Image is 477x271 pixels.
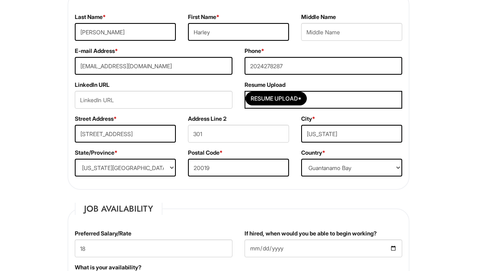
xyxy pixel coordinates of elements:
[301,13,336,21] label: Middle Name
[75,23,176,41] input: Last Name
[188,23,289,41] input: First Name
[75,115,117,123] label: Street Address
[75,229,131,237] label: Preferred Salary/Rate
[245,81,285,89] label: Resume Upload
[75,203,163,215] legend: Job Availability
[75,57,232,75] input: E-mail Address
[301,115,315,123] label: City
[75,47,118,55] label: E-mail Address
[188,149,223,157] label: Postal Code
[245,47,264,55] label: Phone
[75,239,232,257] input: Preferred Salary/Rate
[301,159,402,176] select: Country
[245,92,307,105] button: Resume Upload*Resume Upload*
[75,159,176,176] select: State/Province
[188,115,226,123] label: Address Line 2
[301,125,402,143] input: City
[301,23,402,41] input: Middle Name
[75,125,176,143] input: Street Address
[75,81,110,89] label: LinkedIn URL
[188,125,289,143] input: Apt., Suite, Box, etc.
[301,149,325,157] label: Country
[75,149,118,157] label: State/Province
[188,13,220,21] label: First Name
[245,57,402,75] input: Phone
[75,13,106,21] label: Last Name
[188,159,289,176] input: Postal Code
[245,229,377,237] label: If hired, when would you be able to begin working?
[75,91,232,109] input: LinkedIn URL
